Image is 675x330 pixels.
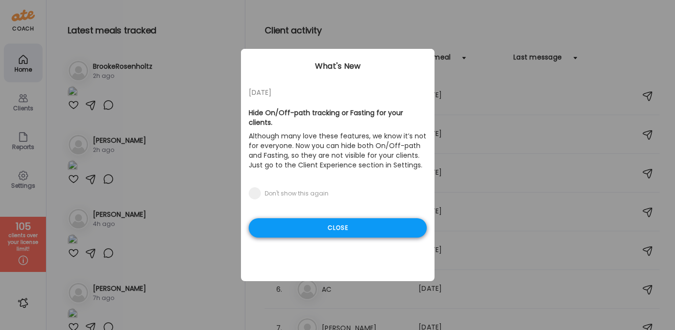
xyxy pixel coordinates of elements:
[249,87,427,98] div: [DATE]
[249,218,427,238] div: Close
[265,190,329,197] div: Don't show this again
[249,129,427,172] p: Although many love these features, we know it’s not for everyone. Now you can hide both On/Off-pa...
[241,60,435,72] div: What's New
[249,108,403,127] b: Hide On/Off-path tracking or Fasting for your clients.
